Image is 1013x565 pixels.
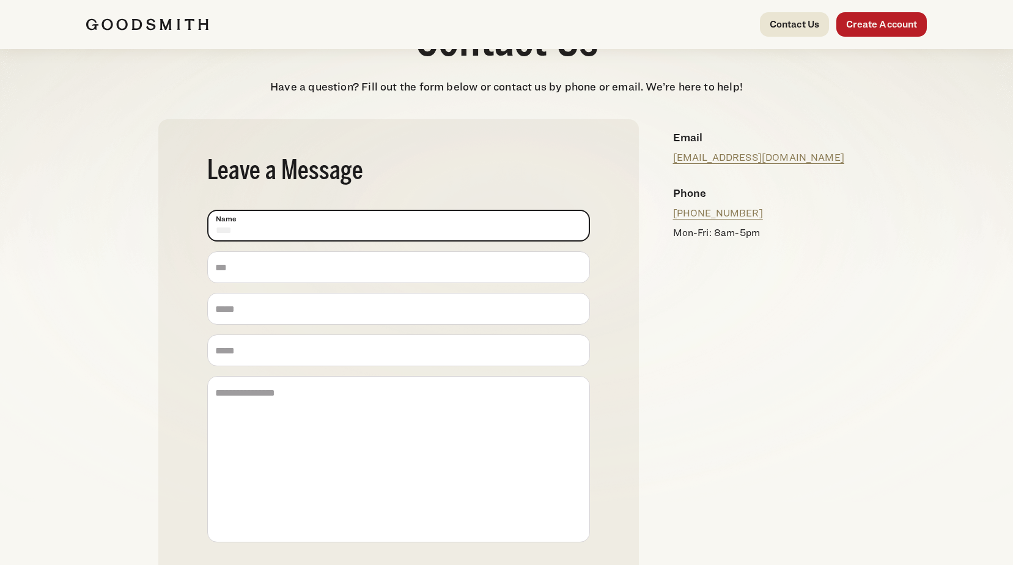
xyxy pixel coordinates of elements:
[836,12,927,37] a: Create Account
[673,207,763,219] a: [PHONE_NUMBER]
[86,18,208,31] img: Goodsmith
[216,213,237,224] span: Name
[673,152,844,163] a: [EMAIL_ADDRESS][DOMAIN_NAME]
[760,12,830,37] a: Contact Us
[207,158,590,185] h2: Leave a Message
[673,226,845,240] p: Mon-Fri: 8am-5pm
[673,185,845,201] h4: Phone
[673,129,845,146] h4: Email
